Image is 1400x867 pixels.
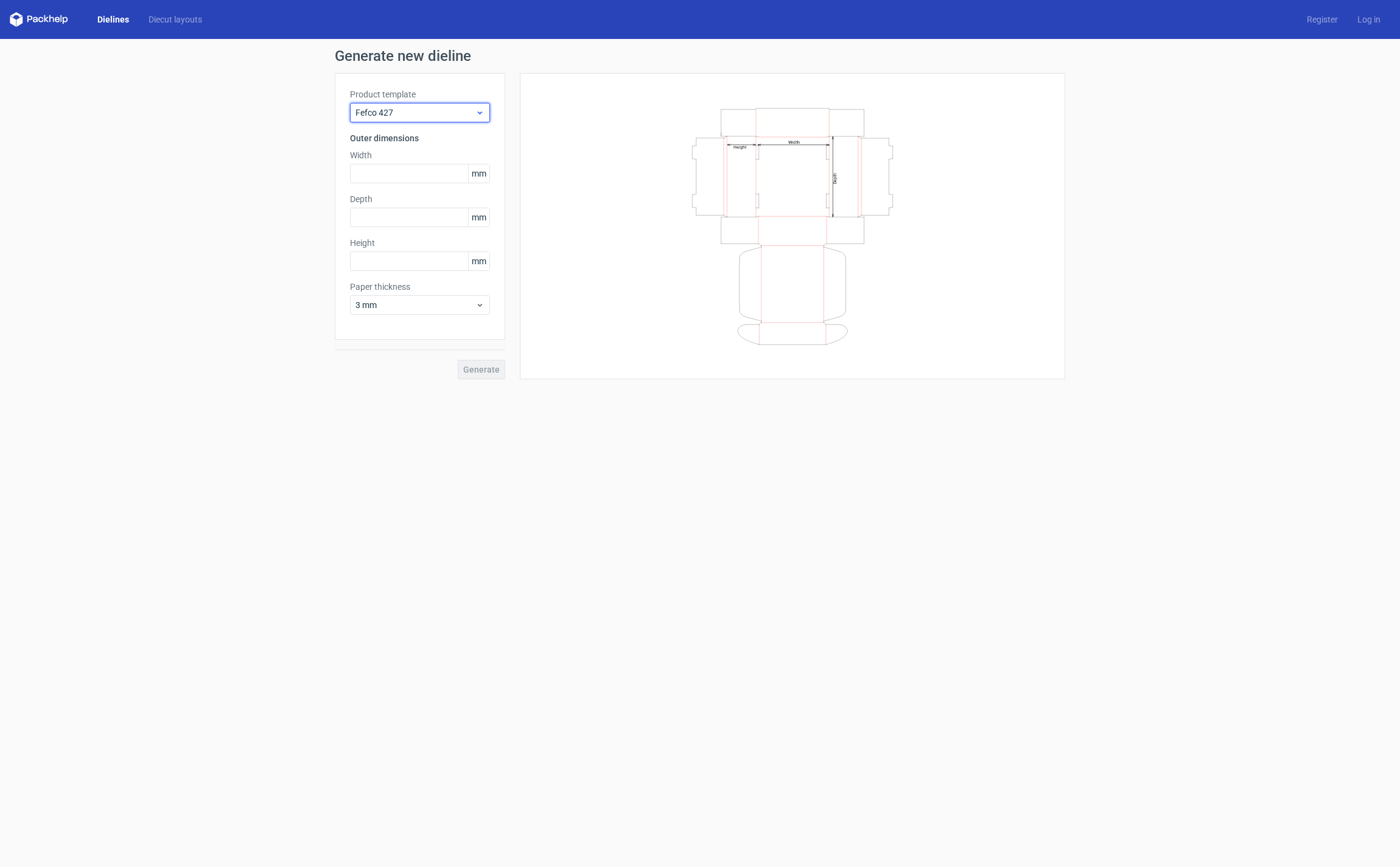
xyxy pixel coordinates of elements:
[355,299,475,311] span: 3 mm
[335,49,1065,63] h1: Generate new dieline
[733,144,746,149] text: Height
[468,164,489,183] span: mm
[350,149,490,161] label: Width
[833,172,838,183] text: Depth
[350,88,490,100] label: Product template
[88,13,139,26] a: Dielines
[350,132,490,144] h3: Outer dimensions
[468,252,489,270] span: mm
[1297,13,1348,26] a: Register
[139,13,212,26] a: Diecut layouts
[350,281,490,293] label: Paper thickness
[1348,13,1390,26] a: Log in
[788,139,800,144] text: Width
[355,107,475,119] span: Fefco 427
[350,193,490,205] label: Depth
[468,208,489,226] span: mm
[350,237,490,249] label: Height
